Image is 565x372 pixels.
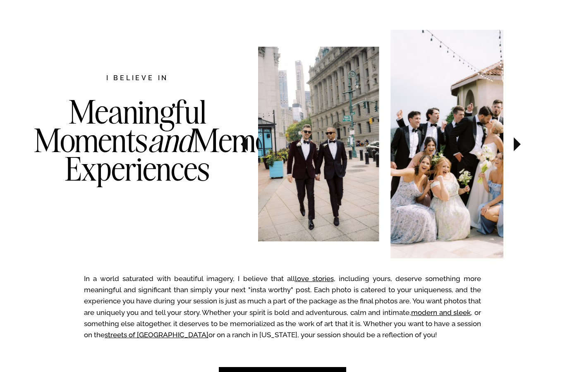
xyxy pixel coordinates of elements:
a: modern and sleek [411,308,471,317]
img: Newlyweds in downtown NYC wearing tuxes and boutonnieres [249,47,379,241]
h3: Meaningful Moments Memorable Experiences [34,98,241,217]
i: and [148,120,192,160]
p: In a world saturated with beautiful imagery, I believe that all , including yours, deserve someth... [84,273,481,345]
h2: I believe in [62,73,212,84]
a: love stories [295,274,334,283]
img: Wedding party cheering for the bride and groom [390,30,543,258]
a: streets of [GEOGRAPHIC_DATA] [105,331,208,339]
